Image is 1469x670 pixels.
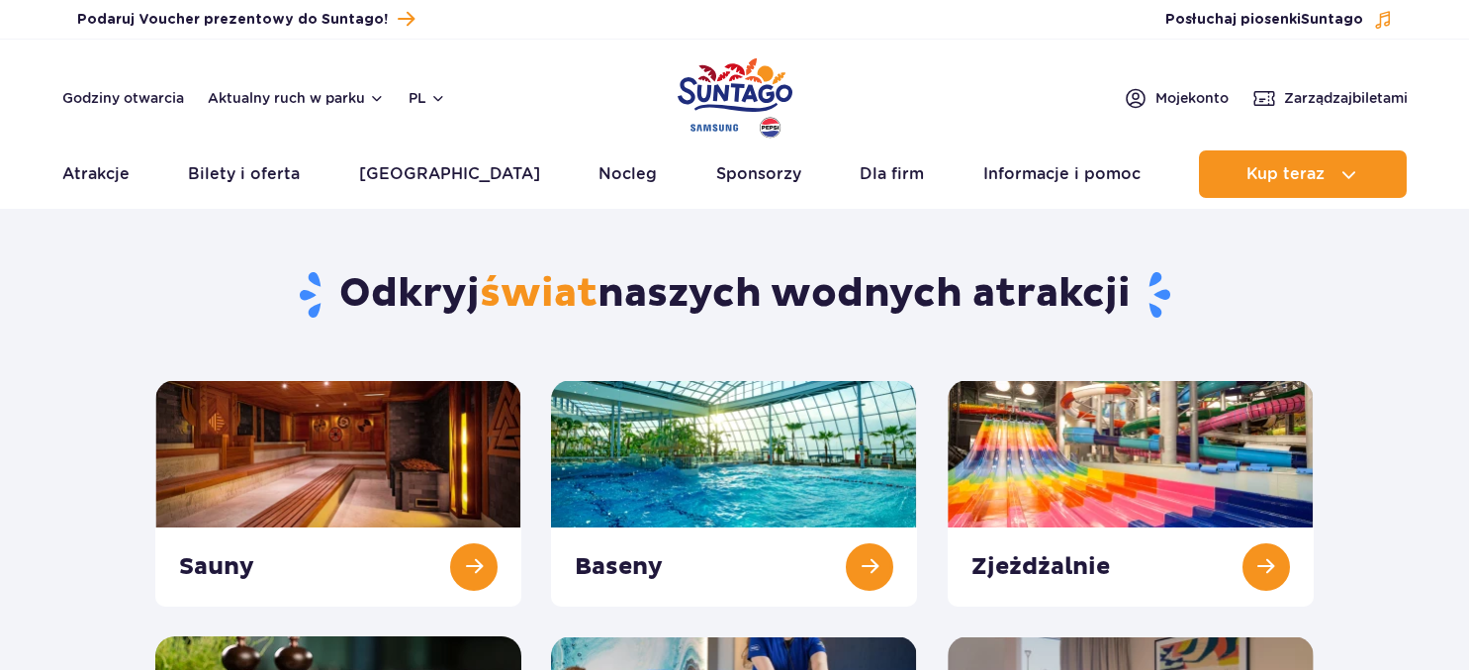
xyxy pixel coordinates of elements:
a: Dla firm [860,150,924,198]
a: Godziny otwarcia [62,88,184,108]
a: Atrakcje [62,150,130,198]
span: Kup teraz [1246,165,1325,183]
a: Park of Poland [678,49,792,141]
button: Posłuchaj piosenkiSuntago [1165,10,1393,30]
a: Bilety i oferta [188,150,300,198]
span: Posłuchaj piosenki [1165,10,1363,30]
button: Aktualny ruch w parku [208,90,385,106]
span: Suntago [1301,13,1363,27]
span: Moje konto [1155,88,1229,108]
button: pl [409,88,446,108]
h1: Odkryj naszych wodnych atrakcji [155,269,1314,321]
a: [GEOGRAPHIC_DATA] [359,150,540,198]
a: Nocleg [598,150,657,198]
button: Kup teraz [1199,150,1407,198]
a: Zarządzajbiletami [1252,86,1408,110]
a: Mojekonto [1124,86,1229,110]
span: świat [480,269,597,319]
a: Podaruj Voucher prezentowy do Suntago! [77,6,414,33]
span: Zarządzaj biletami [1284,88,1408,108]
a: Informacje i pomoc [983,150,1141,198]
span: Podaruj Voucher prezentowy do Suntago! [77,10,388,30]
a: Sponsorzy [716,150,801,198]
